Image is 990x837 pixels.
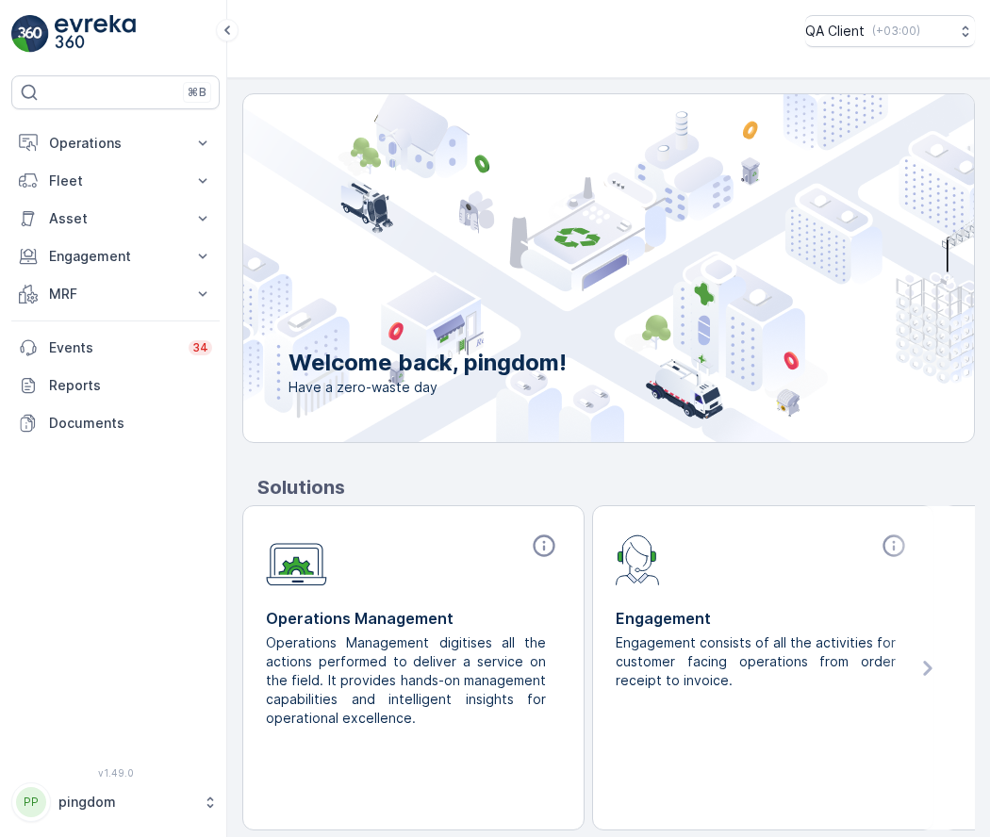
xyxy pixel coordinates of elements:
[266,607,561,630] p: Operations Management
[192,340,208,355] p: 34
[49,285,182,304] p: MRF
[872,24,920,39] p: ( +03:00 )
[11,767,220,779] span: v 1.49.0
[805,22,865,41] p: QA Client
[289,348,567,378] p: Welcome back, pingdom!
[266,533,327,586] img: module-icon
[58,793,193,812] p: pingdom
[11,404,220,442] a: Documents
[16,787,46,817] div: PP
[158,94,974,442] img: city illustration
[55,15,136,53] img: logo_light-DOdMpM7g.png
[49,376,212,395] p: Reports
[49,134,182,153] p: Operations
[616,607,911,630] p: Engagement
[11,367,220,404] a: Reports
[49,247,182,266] p: Engagement
[11,329,220,367] a: Events34
[11,162,220,200] button: Fleet
[188,85,206,100] p: ⌘B
[266,633,546,728] p: Operations Management digitises all the actions performed to deliver a service on the field. It p...
[11,782,220,822] button: PPpingdom
[616,533,660,585] img: module-icon
[49,172,182,190] p: Fleet
[805,15,975,47] button: QA Client(+03:00)
[11,238,220,275] button: Engagement
[49,209,182,228] p: Asset
[11,200,220,238] button: Asset
[11,275,220,313] button: MRF
[11,124,220,162] button: Operations
[616,633,896,690] p: Engagement consists of all the activities for customer facing operations from order receipt to in...
[49,338,177,357] p: Events
[49,414,212,433] p: Documents
[289,378,567,397] span: Have a zero-waste day
[11,15,49,53] img: logo
[257,473,975,501] p: Solutions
